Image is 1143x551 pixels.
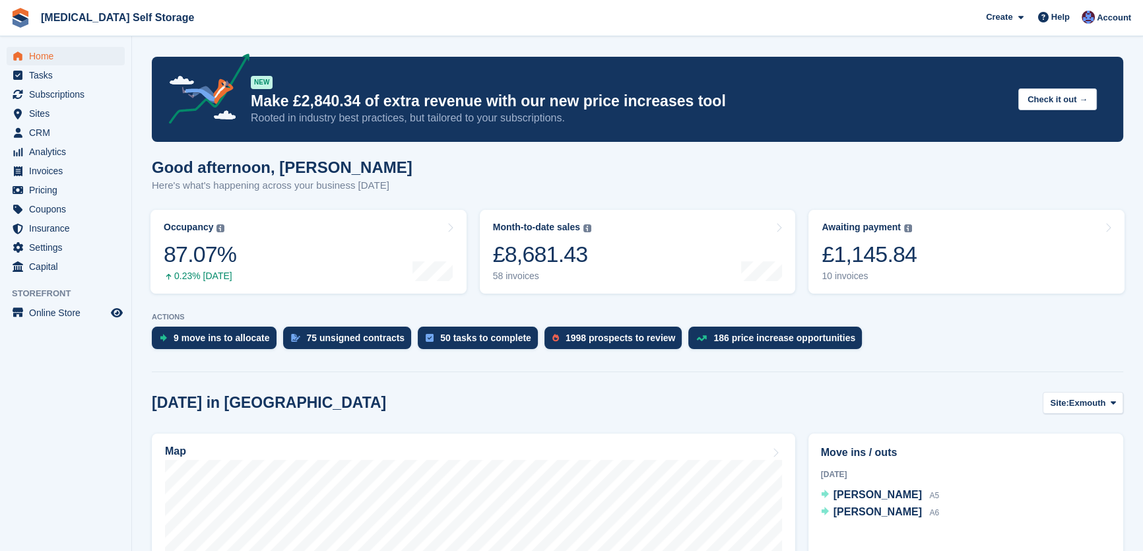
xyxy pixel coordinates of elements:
p: Make £2,840.34 of extra revenue with our new price increases tool [251,92,1008,111]
span: [PERSON_NAME] [833,506,922,517]
a: menu [7,181,125,199]
span: Tasks [29,66,108,84]
img: stora-icon-8386f47178a22dfd0bd8f6a31ec36ba5ce8667c1dd55bd0f319d3a0aa187defe.svg [11,8,30,28]
a: menu [7,162,125,180]
span: Subscriptions [29,85,108,104]
a: [PERSON_NAME] A5 [821,487,939,504]
h2: Map [165,445,186,457]
span: Settings [29,238,108,257]
div: 186 price increase opportunities [713,333,855,343]
span: Analytics [29,143,108,161]
span: Help [1051,11,1070,24]
a: Occupancy 87.07% 0.23% [DATE] [150,210,467,294]
button: Check it out → [1018,88,1097,110]
span: A5 [929,491,939,500]
button: Site: Exmouth [1043,392,1123,414]
span: [PERSON_NAME] [833,489,922,500]
img: task-75834270c22a3079a89374b754ae025e5fb1db73e45f91037f5363f120a921f8.svg [426,334,434,342]
div: NEW [251,76,273,89]
span: Online Store [29,304,108,322]
a: [MEDICAL_DATA] Self Storage [36,7,199,28]
a: 50 tasks to complete [418,327,544,356]
p: ACTIONS [152,313,1123,321]
div: Occupancy [164,222,213,233]
h1: Good afternoon, [PERSON_NAME] [152,158,412,176]
div: 75 unsigned contracts [307,333,405,343]
a: menu [7,123,125,142]
div: [DATE] [821,469,1111,480]
a: Month-to-date sales £8,681.43 58 invoices [480,210,796,294]
div: £1,145.84 [822,241,917,268]
p: Here's what's happening across your business [DATE] [152,178,412,193]
a: menu [7,219,125,238]
img: price_increase_opportunities-93ffe204e8149a01c8c9dc8f82e8f89637d9d84a8eef4429ea346261dce0b2c0.svg [696,335,707,341]
img: move_ins_to_allocate_icon-fdf77a2bb77ea45bf5b3d319d69a93e2d87916cf1d5bf7949dd705db3b84f3ca.svg [160,334,167,342]
img: prospect-51fa495bee0391a8d652442698ab0144808aea92771e9ea1ae160a38d050c398.svg [552,334,559,342]
div: 0.23% [DATE] [164,271,236,282]
div: 50 tasks to complete [440,333,531,343]
h2: Move ins / outs [821,445,1111,461]
a: menu [7,238,125,257]
img: contract_signature_icon-13c848040528278c33f63329250d36e43548de30e8caae1d1a13099fd9432cc5.svg [291,334,300,342]
span: A6 [929,508,939,517]
a: [PERSON_NAME] A6 [821,504,939,521]
span: Coupons [29,200,108,218]
span: Site: [1050,397,1068,410]
a: 1998 prospects to review [544,327,689,356]
div: 1998 prospects to review [566,333,676,343]
a: menu [7,304,125,322]
a: menu [7,47,125,65]
span: Create [986,11,1012,24]
div: Month-to-date sales [493,222,580,233]
span: Insurance [29,219,108,238]
div: 58 invoices [493,271,591,282]
span: Capital [29,257,108,276]
img: Helen Walker [1082,11,1095,24]
span: CRM [29,123,108,142]
div: Awaiting payment [822,222,901,233]
span: Invoices [29,162,108,180]
p: Rooted in industry best practices, but tailored to your subscriptions. [251,111,1008,125]
a: 9 move ins to allocate [152,327,283,356]
div: 87.07% [164,241,236,268]
a: menu [7,66,125,84]
img: price-adjustments-announcement-icon-8257ccfd72463d97f412b2fc003d46551f7dbcb40ab6d574587a9cd5c0d94... [158,53,250,129]
span: Storefront [12,287,131,300]
span: Account [1097,11,1131,24]
span: Exmouth [1069,397,1106,410]
span: Pricing [29,181,108,199]
img: icon-info-grey-7440780725fd019a000dd9b08b2336e03edf1995a4989e88bcd33f0948082b44.svg [904,224,912,232]
div: 9 move ins to allocate [174,333,270,343]
div: £8,681.43 [493,241,591,268]
img: icon-info-grey-7440780725fd019a000dd9b08b2336e03edf1995a4989e88bcd33f0948082b44.svg [216,224,224,232]
a: menu [7,200,125,218]
a: 186 price increase opportunities [688,327,868,356]
a: menu [7,85,125,104]
a: menu [7,143,125,161]
div: 10 invoices [822,271,917,282]
span: Sites [29,104,108,123]
h2: [DATE] in [GEOGRAPHIC_DATA] [152,394,386,412]
a: menu [7,104,125,123]
img: icon-info-grey-7440780725fd019a000dd9b08b2336e03edf1995a4989e88bcd33f0948082b44.svg [583,224,591,232]
a: Awaiting payment £1,145.84 10 invoices [808,210,1125,294]
span: Home [29,47,108,65]
a: 75 unsigned contracts [283,327,418,356]
a: menu [7,257,125,276]
a: Preview store [109,305,125,321]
